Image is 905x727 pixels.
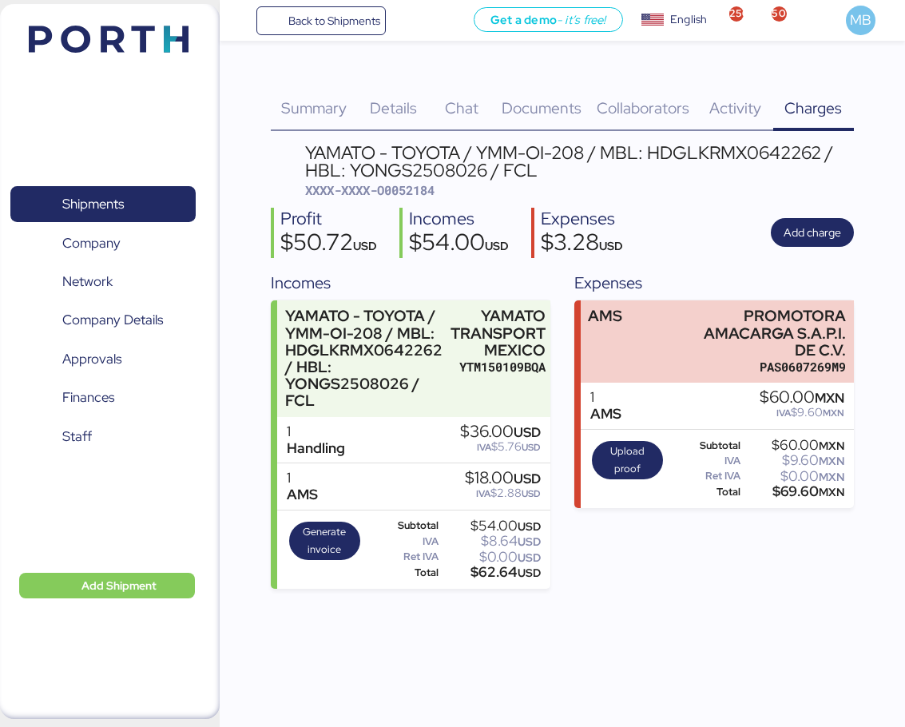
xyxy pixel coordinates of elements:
span: Chat [445,97,478,118]
div: English [670,11,707,28]
button: Menu [229,7,256,34]
div: YAMATO TRANSPORT MEXICO [451,308,546,358]
span: MB [850,10,871,30]
div: Incomes [409,208,509,231]
span: Generate invoice [294,523,355,558]
span: IVA [477,441,491,454]
div: YTM150109BQA [451,359,546,375]
span: USD [485,238,509,253]
span: USD [514,423,541,441]
span: Finances [62,386,114,409]
a: Company [10,224,196,261]
div: Handling [287,440,345,457]
div: Total [672,487,740,498]
span: MXN [819,470,844,484]
button: Add Shipment [19,573,195,598]
div: IVA [368,536,439,547]
div: AMS [287,487,318,503]
a: Staff [10,419,196,455]
span: Charges [784,97,842,118]
span: USD [518,566,541,580]
span: Shipments [62,193,124,216]
span: Back to Shipments [288,11,380,30]
span: USD [599,238,623,253]
span: Details [370,97,417,118]
div: Incomes [271,271,550,295]
div: AMS [588,308,622,324]
button: Generate invoice [289,522,360,560]
button: Add charge [771,218,854,247]
div: Ret IVA [368,551,439,562]
span: Approvals [62,348,121,371]
a: Back to Shipments [256,6,387,35]
div: $5.76 [460,441,541,453]
span: MXN [819,485,844,499]
div: $69.60 [744,486,844,498]
span: USD [518,550,541,565]
span: MXN [815,389,844,407]
span: Upload proof [597,443,658,478]
div: YAMATO - TOYOTA / YMM-OI-208 / MBL: HDGLKRMX0642262 / HBL: YONGS2508026 / FCL [285,308,443,409]
div: $8.64 [442,535,542,547]
div: PAS0607269M9 [691,359,846,375]
div: 1 [590,389,621,406]
div: IVA [672,455,740,467]
span: MXN [819,454,844,468]
div: 1 [287,423,345,440]
div: $54.00 [442,520,542,532]
a: Network [10,264,196,300]
span: Add charge [784,223,841,242]
div: Ret IVA [672,471,740,482]
div: Subtotal [672,440,740,451]
a: Approvals [10,341,196,378]
span: USD [522,487,541,500]
div: AMS [590,406,621,423]
span: Activity [709,97,761,118]
span: USD [518,534,541,549]
div: $50.72 [280,231,377,258]
span: MXN [823,407,844,419]
a: Shipments [10,186,196,223]
a: Company Details [10,302,196,339]
div: Expenses [574,271,854,295]
div: $60.00 [760,389,844,407]
span: MXN [819,439,844,453]
div: Subtotal [368,520,439,531]
span: USD [522,441,541,454]
span: XXXX-XXXX-O0052184 [305,182,435,198]
span: Company [62,232,121,255]
div: $18.00 [465,470,541,487]
span: USD [353,238,377,253]
div: PROMOTORA AMACARGA S.A.P.I. DE C.V. [691,308,846,358]
div: $9.60 [760,407,844,419]
span: IVA [476,487,490,500]
div: $62.64 [442,566,542,578]
span: Add Shipment [81,576,157,595]
span: Collaborators [597,97,689,118]
div: Profit [280,208,377,231]
a: Finances [10,379,196,416]
div: Total [368,567,439,578]
div: $54.00 [409,231,509,258]
div: $0.00 [744,471,844,483]
div: $2.88 [465,487,541,499]
div: $9.60 [744,455,844,467]
div: $0.00 [442,551,542,563]
div: $3.28 [541,231,623,258]
span: USD [514,470,541,487]
span: Staff [62,425,92,448]
span: Documents [502,97,582,118]
div: $60.00 [744,439,844,451]
div: $36.00 [460,423,541,441]
div: 1 [287,470,318,487]
span: Summary [281,97,347,118]
div: Expenses [541,208,623,231]
span: Company Details [62,308,163,332]
span: IVA [776,407,791,419]
button: Upload proof [592,441,663,479]
span: Network [62,270,113,293]
span: USD [518,519,541,534]
div: YAMATO - TOYOTA / YMM-OI-208 / MBL: HDGLKRMX0642262 / HBL: YONGS2508026 / FCL [305,144,854,180]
